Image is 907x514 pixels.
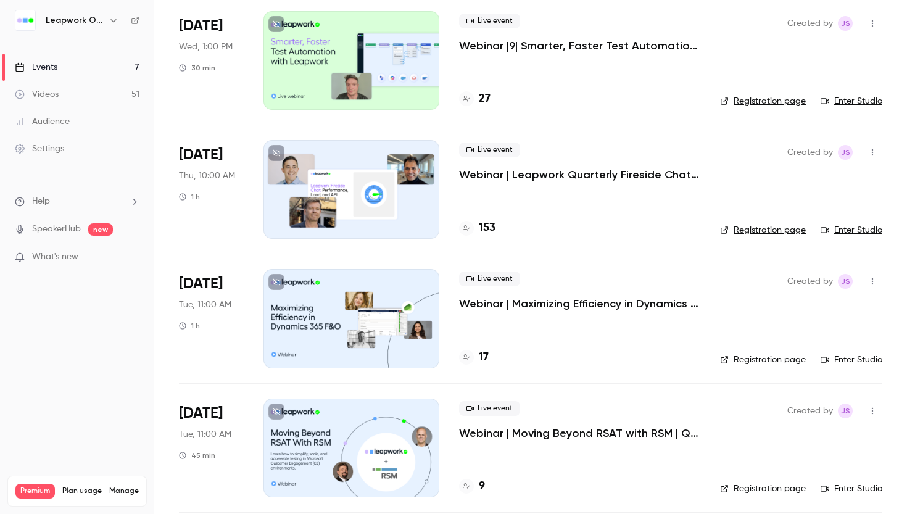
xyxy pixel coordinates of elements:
[821,354,882,366] a: Enter Studio
[459,167,700,182] a: Webinar | Leapwork Quarterly Fireside Chat | Q3 2025
[15,484,55,499] span: Premium
[838,274,853,289] span: Jaynesh Singh
[179,321,200,331] div: 1 h
[179,192,200,202] div: 1 h
[821,95,882,107] a: Enter Studio
[179,299,231,311] span: Tue, 11:00 AM
[109,486,139,496] a: Manage
[179,11,244,110] div: Sep 24 Wed, 1:00 PM (America/New York)
[179,145,223,165] span: [DATE]
[46,14,104,27] h6: Leapwork Online Event
[459,349,489,366] a: 17
[841,274,850,289] span: JS
[479,91,491,107] h4: 27
[179,404,223,423] span: [DATE]
[479,220,495,236] h4: 153
[179,63,215,73] div: 30 min
[179,140,244,239] div: Sep 25 Thu, 10:00 AM (America/New York)
[179,428,231,441] span: Tue, 11:00 AM
[787,16,833,31] span: Created by
[32,251,78,263] span: What's new
[838,145,853,160] span: Jaynesh Singh
[787,274,833,289] span: Created by
[459,143,520,157] span: Live event
[15,88,59,101] div: Videos
[179,274,223,294] span: [DATE]
[720,483,806,495] a: Registration page
[459,14,520,28] span: Live event
[459,220,495,236] a: 153
[479,478,485,495] h4: 9
[88,223,113,236] span: new
[459,38,700,53] a: Webinar |9| Smarter, Faster Test Automation with Leapwork | [GEOGRAPHIC_DATA] | Q3 2025
[459,296,700,311] a: Webinar | Maximizing Efficiency in Dynamics 365 | Q3 2025
[720,354,806,366] a: Registration page
[179,16,223,36] span: [DATE]
[821,483,882,495] a: Enter Studio
[62,486,102,496] span: Plan usage
[838,404,853,418] span: Jaynesh Singh
[179,269,244,368] div: Sep 30 Tue, 11:00 AM (America/New York)
[459,478,485,495] a: 9
[15,115,70,128] div: Audience
[125,252,139,263] iframe: Noticeable Trigger
[179,399,244,497] div: Nov 4 Tue, 11:00 AM (America/New York)
[179,450,215,460] div: 45 min
[15,10,35,30] img: Leapwork Online Event
[841,145,850,160] span: JS
[15,61,57,73] div: Events
[479,349,489,366] h4: 17
[841,16,850,31] span: JS
[821,224,882,236] a: Enter Studio
[459,272,520,286] span: Live event
[32,195,50,208] span: Help
[720,224,806,236] a: Registration page
[15,195,139,208] li: help-dropdown-opener
[179,170,235,182] span: Thu, 10:00 AM
[459,401,520,416] span: Live event
[841,404,850,418] span: JS
[179,41,233,53] span: Wed, 1:00 PM
[15,143,64,155] div: Settings
[459,91,491,107] a: 27
[720,95,806,107] a: Registration page
[32,223,81,236] a: SpeakerHub
[838,16,853,31] span: Jaynesh Singh
[459,426,700,441] a: Webinar | Moving Beyond RSAT with RSM | Q3 2025
[787,404,833,418] span: Created by
[787,145,833,160] span: Created by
